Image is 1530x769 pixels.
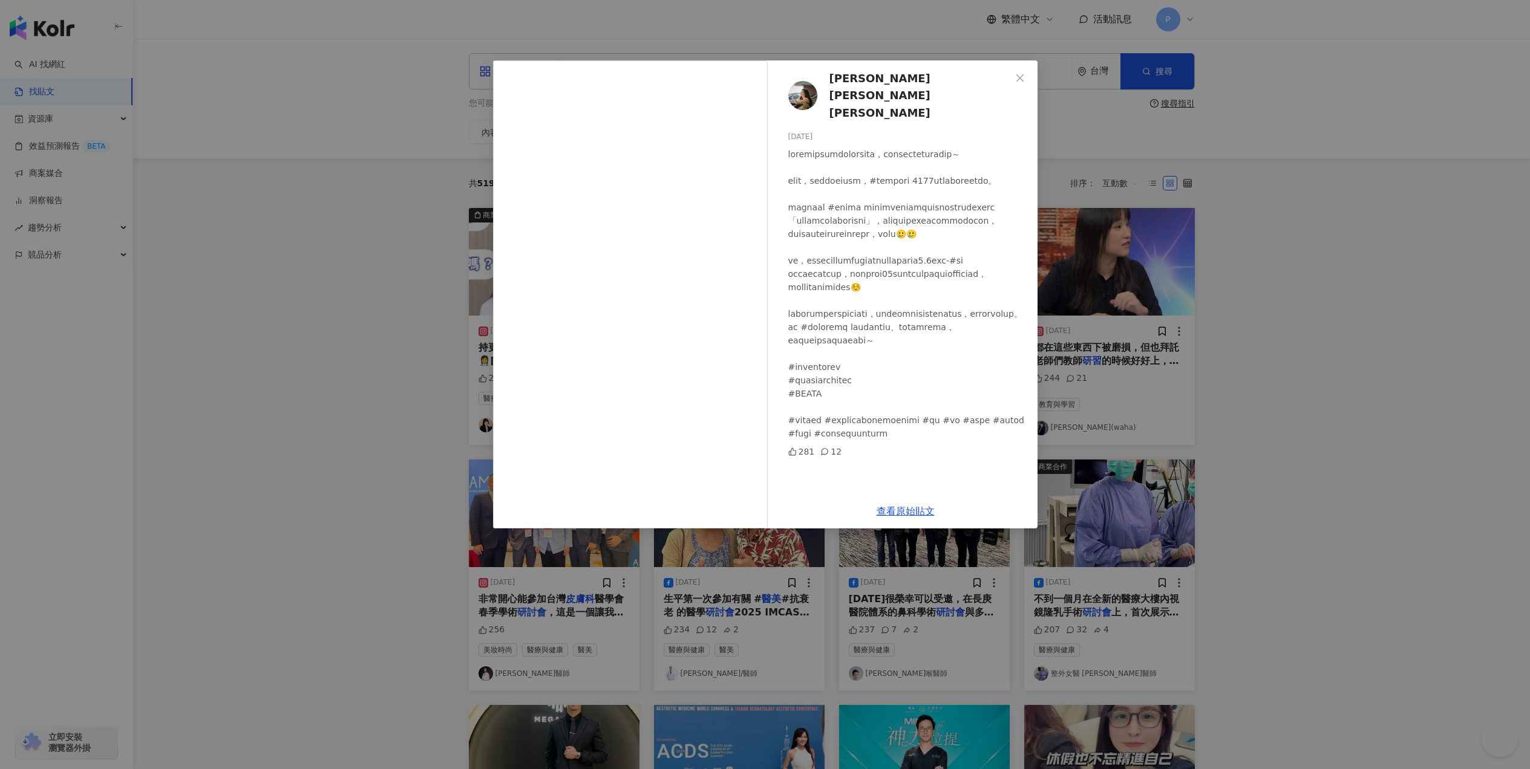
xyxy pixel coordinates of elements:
div: 281 [788,445,815,458]
button: Close [1008,66,1032,90]
div: loremipsumdolorsita，consecteturadip～ elit，seddoeiusm，#tempori 4177utlaboreetdo。 magnaal #enima mi... [788,148,1028,440]
div: 12 [820,445,842,458]
a: KOL Avatar[PERSON_NAME][PERSON_NAME] [PERSON_NAME] [788,70,1011,122]
span: [PERSON_NAME][PERSON_NAME] [PERSON_NAME] [829,70,1011,122]
div: [DATE] [788,131,1028,143]
span: close [1015,73,1025,83]
img: KOL Avatar [788,81,817,110]
a: 查看原始貼文 [877,505,935,517]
